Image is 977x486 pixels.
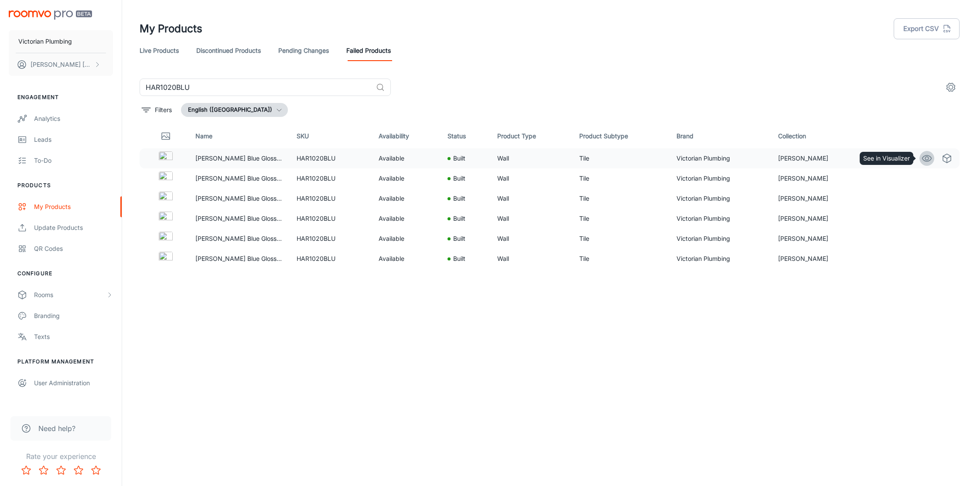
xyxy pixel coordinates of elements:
td: Tile [572,188,670,209]
button: Rate 5 star [87,462,105,479]
th: SKU [290,124,372,148]
th: Availability [372,124,441,148]
td: Available [372,168,441,188]
h1: My Products [140,21,202,37]
td: Victorian Plumbing [670,168,771,188]
td: Tile [572,168,670,188]
td: [PERSON_NAME] [771,229,871,249]
input: Search [140,79,372,96]
button: Rate 2 star [35,462,52,479]
a: Discontinued Products [196,40,261,61]
p: Built [453,234,465,243]
p: Built [453,174,465,183]
button: English ([GEOGRAPHIC_DATA]) [181,103,288,117]
td: [PERSON_NAME] [771,188,871,209]
p: Built [453,154,465,163]
th: Brand [670,124,771,148]
td: Tile [572,209,670,229]
td: HAR1020BLU [290,229,372,249]
td: [PERSON_NAME] [771,249,871,269]
td: Available [372,229,441,249]
p: Rate your experience [7,451,115,462]
svg: Thumbnail [161,131,171,141]
p: [PERSON_NAME] Blue Gloss Wall Tiles - 100 x 200mm [195,214,283,223]
p: [PERSON_NAME] Blue Gloss Wall Tiles - 100 x 200mm [195,194,283,203]
th: Collection [771,124,871,148]
td: Available [372,148,441,168]
td: Victorian Plumbing [670,188,771,209]
button: Export CSV [894,18,960,39]
span: Need help? [38,423,75,434]
td: Tile [572,249,670,269]
a: Live Products [140,40,179,61]
p: Filters [155,105,172,115]
td: [PERSON_NAME] [771,168,871,188]
a: See in Virtual Samples [939,151,954,166]
td: Available [372,249,441,269]
div: Analytics [34,114,113,123]
td: Available [372,188,441,209]
th: Name [188,124,290,148]
p: [PERSON_NAME] [PERSON_NAME] [31,60,92,69]
div: QR Codes [34,244,113,253]
div: Texts [34,332,113,342]
p: [PERSON_NAME] Blue Gloss Wall Tiles - 100 x 200mm [195,154,283,163]
p: [PERSON_NAME] Blue Gloss Wall Tiles - 100 x 200mm [195,174,283,183]
th: Product Subtype [572,124,670,148]
button: [PERSON_NAME] [PERSON_NAME] [9,53,113,76]
div: Rooms [34,290,106,300]
p: [PERSON_NAME] Blue Gloss Wall Tiles - 100 x 200mm [195,234,283,243]
th: Status [441,124,491,148]
div: To-do [34,156,113,165]
td: HAR1020BLU [290,148,372,168]
td: HAR1020BLU [290,168,372,188]
a: See in Visualizer [919,151,934,166]
td: Wall [490,229,572,249]
p: Built [453,194,465,203]
td: Tile [572,148,670,168]
td: Available [372,209,441,229]
div: Leads [34,135,113,144]
a: Pending Changes [278,40,329,61]
td: Wall [490,148,572,168]
td: Wall [490,209,572,229]
p: Victorian Plumbing [18,37,72,46]
td: [PERSON_NAME] [771,148,871,168]
button: Rate 1 star [17,462,35,479]
td: Victorian Plumbing [670,148,771,168]
td: Wall [490,188,572,209]
td: Victorian Plumbing [670,209,771,229]
div: Update Products [34,223,113,233]
button: Victorian Plumbing [9,30,113,53]
div: My Products [34,202,113,212]
td: Wall [490,249,572,269]
td: [PERSON_NAME] [771,209,871,229]
td: HAR1020BLU [290,188,372,209]
td: HAR1020BLU [290,209,372,229]
button: settings [942,79,960,96]
button: Rate 4 star [70,462,87,479]
p: Built [453,214,465,223]
td: Tile [572,229,670,249]
button: Rate 3 star [52,462,70,479]
div: Branding [34,311,113,321]
button: filter [140,103,174,117]
p: [PERSON_NAME] Blue Gloss Wall Tiles - 100 x 200mm [195,254,283,264]
td: Wall [490,168,572,188]
td: Victorian Plumbing [670,229,771,249]
div: User Administration [34,378,113,388]
p: Built [453,254,465,264]
td: Victorian Plumbing [670,249,771,269]
td: HAR1020BLU [290,249,372,269]
th: Product Type [490,124,572,148]
a: Failed Products [346,40,391,61]
img: Roomvo PRO Beta [9,10,92,20]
